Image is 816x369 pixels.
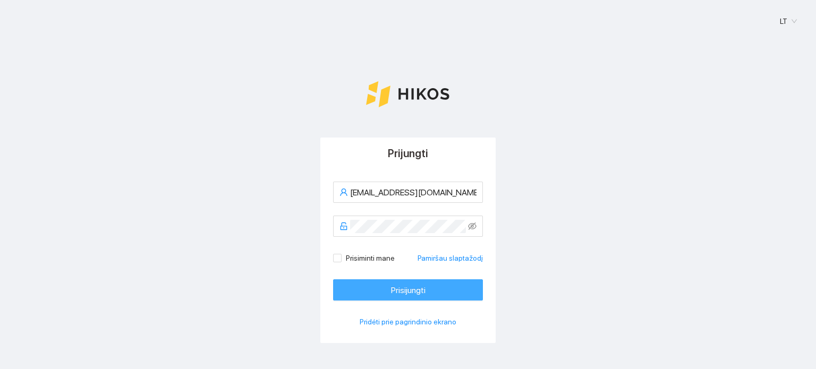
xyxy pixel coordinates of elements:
[468,222,477,230] span: eye-invisible
[342,252,399,264] span: Prisiminti mane
[339,222,348,230] span: unlock
[391,284,426,297] span: Prisijungti
[333,313,483,330] button: Pridėti prie pagrindinio ekrano
[418,252,483,264] a: Pamiršau slaptažodį
[333,279,483,301] button: Prisijungti
[350,186,477,199] input: El. paštas
[388,147,428,160] span: Prijungti
[339,188,348,196] span: user
[360,316,456,328] span: Pridėti prie pagrindinio ekrano
[780,13,797,29] span: LT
